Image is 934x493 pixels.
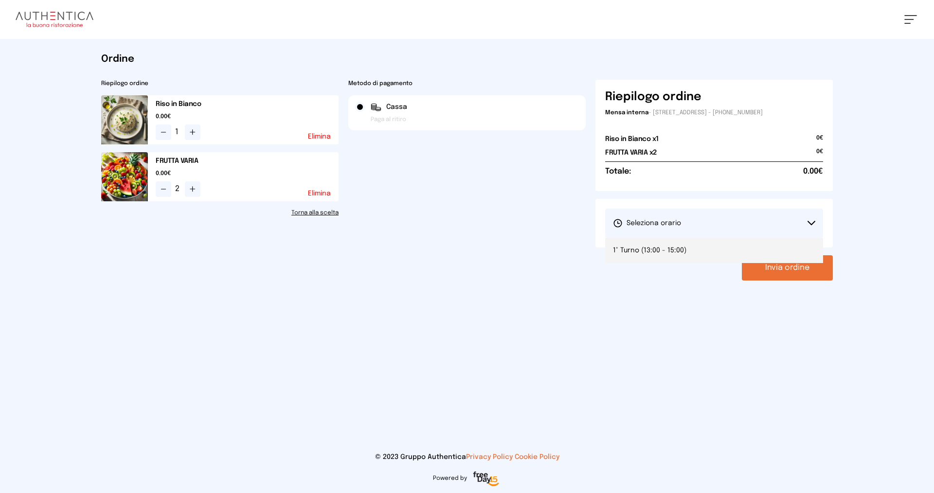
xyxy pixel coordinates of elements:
[433,475,467,482] span: Powered by
[605,209,823,238] button: Seleziona orario
[471,470,502,489] img: logo-freeday.3e08031.png
[466,454,513,460] a: Privacy Policy
[742,255,833,281] button: Invia ordine
[515,454,559,460] a: Cookie Policy
[16,452,918,462] p: © 2023 Gruppo Authentica
[613,218,681,228] span: Seleziona orario
[613,246,686,255] span: 1° Turno (13:00 - 15:00)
